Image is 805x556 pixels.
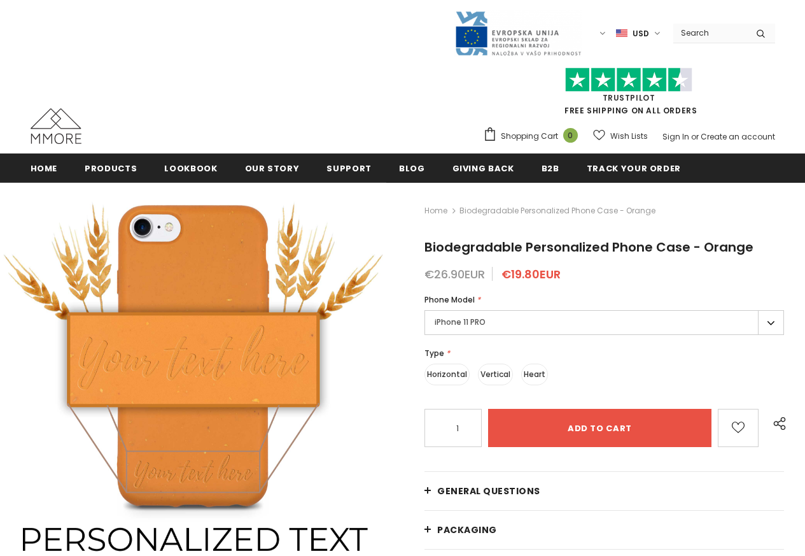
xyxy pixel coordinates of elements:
[85,153,137,182] a: Products
[31,153,58,182] a: Home
[542,153,559,182] a: B2B
[691,131,699,142] span: or
[452,153,514,182] a: Giving back
[326,162,372,175] span: support
[521,364,548,385] label: Heart
[563,128,578,143] span: 0
[31,162,58,175] span: Home
[662,131,689,142] a: Sign In
[459,203,655,218] span: Biodegradable Personalized Phone Case - Orange
[399,153,425,182] a: Blog
[542,162,559,175] span: B2B
[587,162,681,175] span: Track your order
[454,27,582,38] a: Javni Razpis
[437,485,540,497] span: General Questions
[164,153,217,182] a: Lookbook
[565,68,692,92] img: Trust Pilot Stars
[488,409,711,447] input: Add to cart
[610,130,648,143] span: Wish Lists
[603,92,655,103] a: Trustpilot
[454,10,582,57] img: Javni Razpis
[437,524,497,536] span: PACKAGING
[593,125,648,147] a: Wish Lists
[501,266,561,282] span: €19.80EUR
[424,238,753,256] span: Biodegradable Personalized Phone Case - Orange
[483,73,775,116] span: FREE SHIPPING ON ALL ORDERS
[326,153,372,182] a: support
[483,127,584,146] a: Shopping Cart 0
[424,348,444,359] span: Type
[424,472,784,510] a: General Questions
[478,364,513,385] label: Vertical
[245,162,300,175] span: Our Story
[673,24,746,42] input: Search Site
[587,153,681,182] a: Track your order
[164,162,217,175] span: Lookbook
[633,27,649,40] span: USD
[424,364,470,385] label: Horizontal
[501,130,558,143] span: Shopping Cart
[424,266,485,282] span: €26.90EUR
[701,131,775,142] a: Create an account
[452,162,514,175] span: Giving back
[85,162,137,175] span: Products
[399,162,425,175] span: Blog
[424,294,475,305] span: Phone Model
[424,203,447,218] a: Home
[424,511,784,549] a: PACKAGING
[616,28,627,39] img: USD
[245,153,300,182] a: Our Story
[424,310,784,335] label: iPhone 11 PRO
[31,108,81,144] img: MMORE Cases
